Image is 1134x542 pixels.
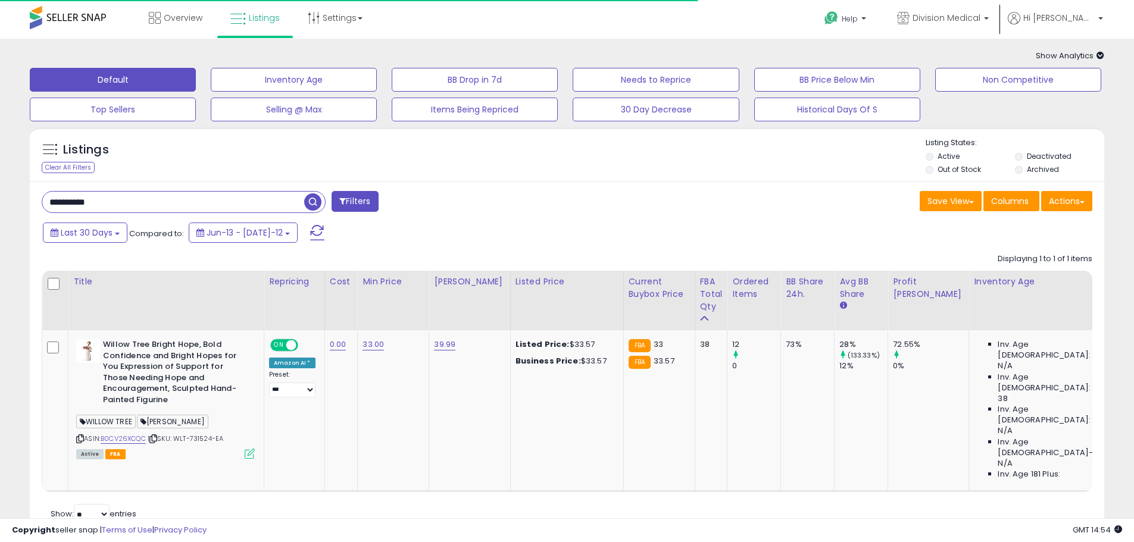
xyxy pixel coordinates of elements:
span: 33.57 [654,355,674,366]
div: ASIN: [76,339,255,458]
i: Get Help [824,11,839,26]
h5: Listings [63,142,109,158]
button: Historical Days Of S [754,98,920,121]
div: Title [73,275,259,288]
div: Amazon AI * [269,358,315,368]
div: 28% [839,339,888,350]
small: FBA [629,339,651,352]
button: BB Price Below Min [754,68,920,92]
div: Cost [330,275,353,288]
div: 38 [700,339,718,350]
span: Compared to: [129,228,184,239]
span: N/A [998,458,1012,469]
a: 33.00 [363,339,384,350]
a: Privacy Policy [154,524,207,535]
button: Last 30 Days [43,223,127,243]
div: Listed Price [516,275,618,288]
button: Top Sellers [30,98,196,121]
button: Inventory Age [211,68,377,92]
div: Min Price [363,275,424,288]
a: Terms of Use [102,524,152,535]
span: WILLOW TREE [76,415,136,428]
small: Avg BB Share. [839,300,846,311]
span: Last 30 Days [61,227,113,239]
span: | SKU: WLT-731524-EA [148,434,223,443]
span: 33 [654,339,663,350]
span: Hi [PERSON_NAME] [1023,12,1095,24]
button: Jun-13 - [DATE]-12 [189,223,298,243]
div: 73% [786,339,825,350]
div: 0 [732,361,780,371]
span: [PERSON_NAME] [137,415,208,428]
button: Non Competitive [935,68,1101,92]
span: Inv. Age [DEMOGRAPHIC_DATA]: [998,372,1107,393]
span: 2025-08-13 14:54 GMT [1073,524,1122,535]
span: Help [842,14,858,24]
span: All listings currently available for purchase on Amazon [76,449,104,459]
span: Jun-13 - [DATE]-12 [207,227,283,239]
span: Show: entries [51,508,136,519]
button: Save View [920,191,982,211]
div: BB Share 24h. [786,275,829,300]
a: Hi [PERSON_NAME] [1008,12,1103,39]
div: Current Buybox Price [629,275,690,300]
div: Displaying 1 to 1 of 1 items [998,253,1092,265]
div: [PERSON_NAME] [434,275,505,288]
span: Inv. Age [DEMOGRAPHIC_DATA]-180: [998,437,1107,458]
label: Out of Stock [938,164,981,174]
div: Inventory Age [974,275,1111,288]
b: Business Price: [516,355,581,366]
span: Columns [991,195,1029,207]
div: 72.55% [893,339,969,350]
span: FBA [105,449,126,459]
span: 38 [998,393,1007,404]
div: $33.57 [516,356,614,366]
span: Inv. Age [DEMOGRAPHIC_DATA]: [998,339,1107,361]
span: Inv. Age [DEMOGRAPHIC_DATA]: [998,404,1107,425]
div: 12% [839,361,888,371]
span: OFF [296,340,315,350]
div: Avg BB Share [839,275,883,300]
a: B0CV26XCQC [101,434,146,444]
div: seller snap | | [12,525,207,536]
button: Filters [332,191,378,212]
a: 0.00 [330,339,346,350]
button: Actions [1041,191,1092,211]
strong: Copyright [12,524,55,535]
div: Profit [PERSON_NAME] [893,275,964,300]
button: Default [30,68,196,92]
span: Division Medical [913,12,980,24]
img: 31r4H0dsygL._SL40_.jpg [76,339,100,363]
label: Deactivated [1027,151,1071,161]
label: Active [938,151,960,161]
div: Clear All Filters [42,162,95,173]
p: Listing States: [926,137,1104,149]
button: BB Drop in 7d [392,68,558,92]
a: Help [815,2,878,39]
div: 12 [732,339,780,350]
button: 30 Day Decrease [573,98,739,121]
b: Willow Tree Bright Hope, Bold Confidence and Bright Hopes for You Expression of Support for Those... [103,339,248,408]
span: ON [271,340,286,350]
div: FBA Total Qty [700,275,723,313]
span: N/A [998,361,1012,371]
b: Listed Price: [516,339,570,350]
div: Repricing [269,275,320,288]
div: Ordered Items [732,275,776,300]
button: Columns [983,191,1039,211]
span: Show Analytics [1036,50,1104,61]
span: Inv. Age 181 Plus: [998,469,1060,480]
div: $33.57 [516,339,614,350]
a: 39.99 [434,339,455,350]
small: FBA [629,356,651,369]
span: Listings [249,12,280,24]
button: Selling @ Max [211,98,377,121]
small: (133.33%) [848,350,880,360]
label: Archived [1027,164,1059,174]
span: Overview [164,12,202,24]
button: Items Being Repriced [392,98,558,121]
div: 0% [893,361,969,371]
span: N/A [998,425,1012,436]
button: Needs to Reprice [573,68,739,92]
div: Preset: [269,371,315,397]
